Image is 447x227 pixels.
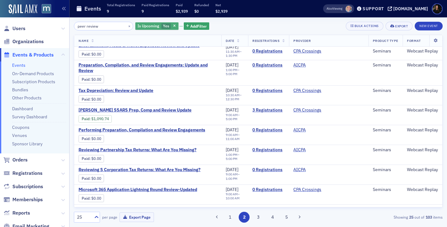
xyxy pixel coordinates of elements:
[252,62,285,68] a: 0 Registrations
[9,4,37,14] img: SailAMX
[226,93,240,97] time: 10:30 AM
[79,167,201,173] a: Reviewing S Corporation Tax Returns: What Are You Missing?
[79,39,88,43] span: Name
[82,77,91,82] span: :
[373,88,398,93] div: Seminars
[79,107,192,113] span: Walter Haig's SSARS Prep, Comp and Review Update
[226,49,240,54] time: 11:30 AM
[82,196,89,201] a: Paid
[226,133,238,137] time: 9:00 AM
[226,187,238,192] span: [DATE]
[226,72,237,76] time: 5:00 PM
[226,113,244,121] div: –
[226,44,238,50] span: [DATE]
[226,93,244,101] div: –
[253,212,264,223] button: 3
[252,39,279,43] span: Registrations
[91,136,101,141] span: $0.00
[407,147,438,153] div: Webcast Replay
[79,194,104,202] div: Paid: 0 - $0
[293,187,321,193] a: CPA Crossings
[142,3,169,7] p: Paid Registrations
[407,167,438,173] div: Webcast Replay
[12,183,43,190] span: Subscriptions
[102,214,117,220] label: per page
[91,196,101,201] span: $0.00
[225,212,236,223] button: 1
[79,155,104,162] div: Paid: 0 - $0
[12,114,47,120] a: Survey Dashboard
[226,172,244,180] div: –
[163,23,169,28] span: Yes
[407,39,421,43] span: Format
[226,176,237,181] time: 1:00 PM
[3,196,43,203] a: Memberships
[252,88,285,93] a: 0 Registrations
[393,6,428,11] div: [DOMAIN_NAME]
[424,214,433,220] strong: 103
[79,50,104,58] div: Paid: 0 - $0
[82,52,89,57] a: Paid
[293,107,321,113] a: CPA Crossings
[293,62,306,68] a: AICPA
[432,3,443,14] span: Profile
[79,107,192,113] a: [PERSON_NAME] SSARS Prep, Comp and Review Update
[3,210,30,216] a: Reports
[3,25,25,32] a: Users
[373,187,398,193] div: Seminars
[79,127,205,133] a: Performing Preparation, Compilation and Review Engagements
[79,175,104,182] div: Paid: 0 - $0
[293,127,306,133] a: AICPA
[407,187,438,193] div: Webcast Replay
[226,117,237,121] time: 5:00 PM
[239,212,250,223] button: 2
[293,147,306,153] a: AICPA
[74,22,133,30] input: Search…
[415,22,443,30] button: New Event
[91,156,101,161] span: $0.00
[293,88,332,93] span: CPA Crossings
[79,135,104,143] div: Paid: 0 - $0
[373,147,398,153] div: Seminars
[293,48,332,54] span: CPA Crossings
[293,187,332,193] span: CPA Crossings
[12,38,44,45] span: Organizations
[345,6,352,12] span: Dee Sullivan
[226,68,237,72] time: 1:00 PM
[373,107,398,113] div: Seminars
[226,39,234,43] span: Date
[226,97,239,101] time: 12:30 PM
[79,62,217,73] span: Preparation, Compilation, and Review Engagements: Update and Review
[226,53,237,58] time: 1:30 PM
[12,71,54,76] a: On-Demand Products
[3,183,43,190] a: Subscriptions
[267,212,278,223] button: 4
[79,147,196,153] span: Reviewing Partnership Tax Returns: What Are You Missing?
[226,207,238,212] span: [DATE]
[120,212,154,222] button: Export Page
[373,207,398,212] div: Seminars
[91,97,101,102] span: $0.00
[226,113,238,117] time: 9:00 AM
[82,136,91,141] span: :
[79,207,183,212] a: Tax Depreciation: Review and Update
[407,127,438,133] div: Webcast Replay
[91,52,101,57] span: $0.00
[12,157,28,163] span: Orders
[107,3,135,7] p: Total Registrations
[79,187,197,193] span: Microsoft 365 Application Lightning Round Review-Updated
[91,176,101,181] span: $0.00
[293,88,321,93] a: CPA Crossings
[135,22,178,30] div: Yes
[407,62,438,68] div: Webcast Replay
[3,170,43,177] a: Registrations
[79,88,183,93] a: Tax Depreciation: Review and Update
[12,133,27,138] a: Venues
[12,25,25,32] span: Users
[293,39,311,43] span: Provider
[82,156,91,161] span: :
[327,7,342,11] span: Viewing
